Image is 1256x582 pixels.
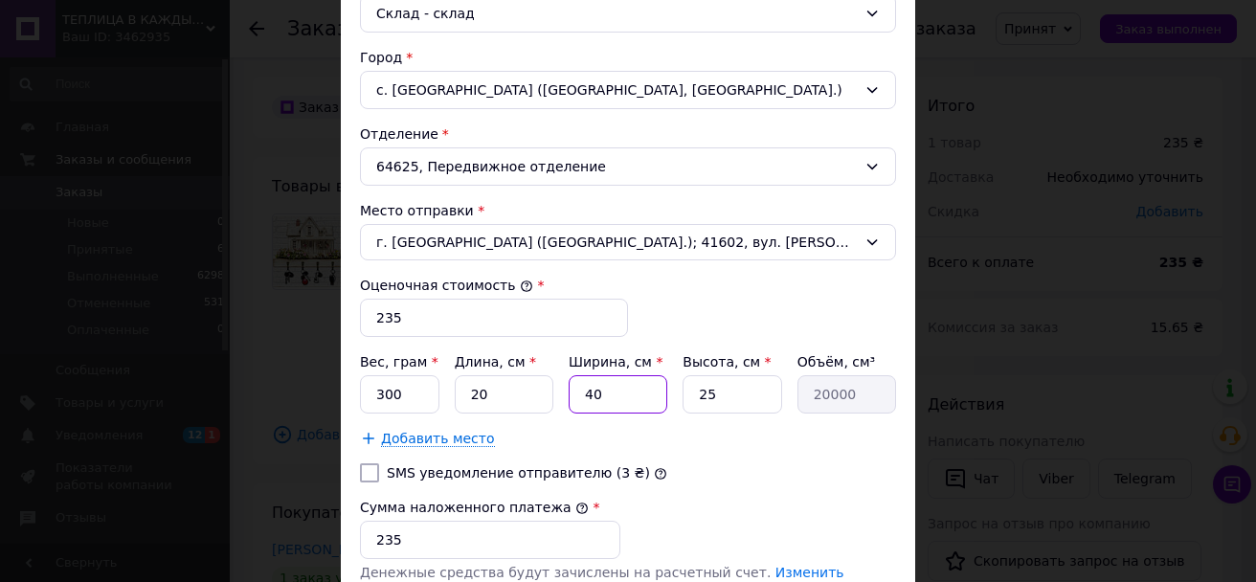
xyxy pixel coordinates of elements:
label: Длина, см [455,354,536,369]
label: SMS уведомление отправителю (3 ₴) [387,465,650,481]
a: Изменить [775,565,844,580]
label: Ширина, см [569,354,662,369]
span: Добавить место [381,431,495,447]
div: Отделение [360,124,896,144]
div: 64625, Передвижное отделение [360,147,896,186]
label: Вес, грам [360,354,438,369]
label: Высота, см [683,354,771,369]
div: Город [360,48,896,67]
label: Оценочная стоимость [360,278,533,293]
div: с. [GEOGRAPHIC_DATA] ([GEOGRAPHIC_DATA], [GEOGRAPHIC_DATA].) [360,71,896,109]
label: Сумма наложенного платежа [360,500,589,515]
div: Объём, см³ [797,352,896,371]
div: Склад - склад [376,3,857,24]
div: Место отправки [360,201,896,220]
span: г. [GEOGRAPHIC_DATA] ([GEOGRAPHIC_DATA].); 41602, вул. [PERSON_NAME][STREET_ADDRESS] [376,233,857,252]
span: Денежные средства будут зачислены на расчетный счет. [360,565,844,580]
